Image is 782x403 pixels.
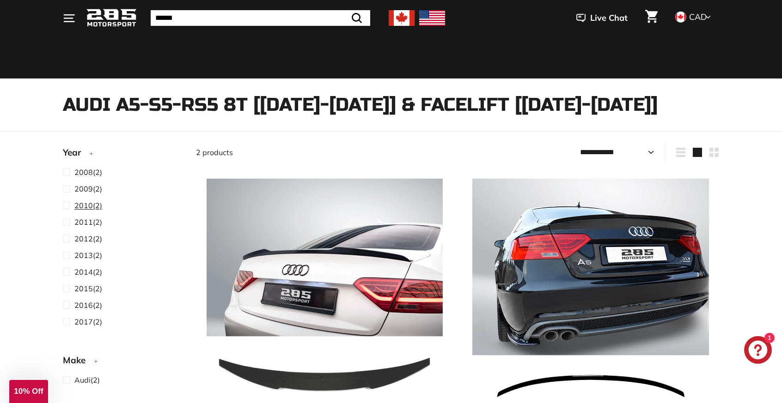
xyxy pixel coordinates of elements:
[74,250,102,261] span: (2)
[74,217,93,227] span: 2011
[74,267,93,277] span: 2014
[564,6,640,30] button: Live Chat
[63,354,92,367] span: Make
[86,7,137,29] img: Logo_285_Motorsport_areodynamics_components
[74,316,102,327] span: (2)
[74,233,102,244] span: (2)
[74,284,93,293] span: 2015
[74,300,102,311] span: (2)
[151,10,370,26] input: Search
[74,184,93,193] span: 2009
[74,266,102,277] span: (2)
[74,301,93,310] span: 2016
[74,167,102,178] span: (2)
[590,12,628,24] span: Live Chat
[74,200,102,211] span: (2)
[14,387,43,396] span: 10% Off
[74,251,93,260] span: 2013
[74,375,91,385] span: Audi
[74,317,93,326] span: 2017
[63,351,181,374] button: Make
[74,283,102,294] span: (2)
[196,147,458,158] div: 2 products
[74,217,102,228] span: (2)
[9,380,48,403] div: 10% Off
[74,201,93,210] span: 2010
[74,234,93,243] span: 2012
[74,183,102,194] span: (2)
[689,12,707,22] span: CAD
[741,336,775,366] inbox-online-store-chat: Shopify online store chat
[63,146,88,159] span: Year
[63,143,181,166] button: Year
[640,2,663,34] a: Cart
[74,374,100,385] span: (2)
[63,95,719,115] h1: Audi A5-S5-RS5 8T [[DATE]-[DATE]] & Facelift [[DATE]-[DATE]]
[74,168,93,177] span: 2008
